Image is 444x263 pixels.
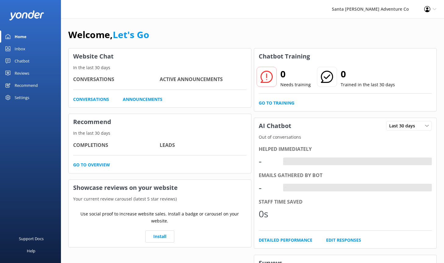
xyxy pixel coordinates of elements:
[259,145,432,153] div: Helped immediately
[145,230,174,243] a: Install
[68,27,149,42] h1: Welcome,
[254,134,437,140] p: Out of conversations
[69,130,251,137] p: In the last 30 days
[259,237,312,243] a: Detailed Performance
[73,76,160,84] h4: Conversations
[259,198,432,206] div: Staff time saved
[280,81,311,88] p: Needs training
[280,67,311,81] h2: 0
[69,48,251,64] h3: Website Chat
[259,154,277,169] div: -
[19,233,44,245] div: Support Docs
[326,237,361,243] a: Edit Responses
[113,28,149,41] a: Let's Go
[15,55,30,67] div: Chatbot
[9,10,44,20] img: yonder-white-logo.png
[15,91,29,104] div: Settings
[15,79,38,91] div: Recommend
[69,64,251,71] p: In the last 30 days
[283,184,288,192] div: -
[73,162,110,168] a: Go to overview
[259,100,294,106] a: Go to Training
[160,141,246,149] h4: Leads
[27,245,35,257] div: Help
[123,96,162,103] a: Announcements
[73,96,109,103] a: Conversations
[160,76,246,84] h4: Active Announcements
[73,211,247,224] p: Use social proof to increase website sales. Install a badge or carousel on your website.
[15,30,27,43] div: Home
[341,81,395,88] p: Trained in the last 30 days
[15,67,29,79] div: Reviews
[69,196,251,202] p: Your current review carousel (latest 5 star reviews)
[254,48,314,64] h3: Chatbot Training
[259,207,277,221] div: 0s
[69,180,251,196] h3: Showcase reviews on your website
[69,114,251,130] h3: Recommend
[15,43,25,55] div: Inbox
[254,118,296,134] h3: AI Chatbot
[283,158,288,165] div: -
[73,141,160,149] h4: Completions
[341,67,395,81] h2: 0
[259,172,432,179] div: Emails gathered by bot
[259,180,277,195] div: -
[389,123,419,129] span: Last 30 days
